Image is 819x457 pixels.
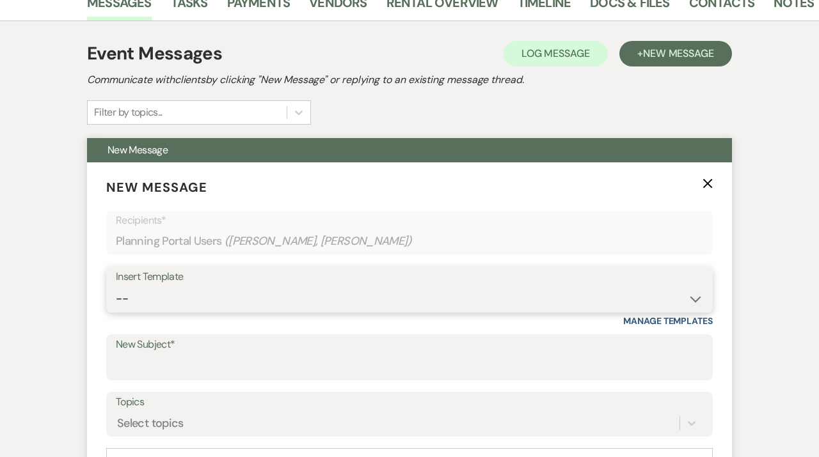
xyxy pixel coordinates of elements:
div: Planning Portal Users [116,229,703,254]
button: +New Message [619,41,732,66]
span: New Message [107,143,168,157]
button: Log Message [504,41,608,66]
label: New Subject* [116,336,703,354]
div: Insert Template [116,268,703,286]
a: Manage Templates [623,315,713,327]
span: New Message [643,47,714,60]
p: Recipients* [116,212,703,229]
span: New Message [106,179,207,196]
h1: Event Messages [87,40,222,67]
div: Select topics [117,415,184,432]
h2: Communicate with clients by clicking "New Message" or replying to an existing message thread. [87,72,732,88]
div: Filter by topics... [94,105,163,120]
label: Topics [116,393,703,412]
span: Log Message [521,47,590,60]
span: ( [PERSON_NAME], [PERSON_NAME] ) [225,233,413,250]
